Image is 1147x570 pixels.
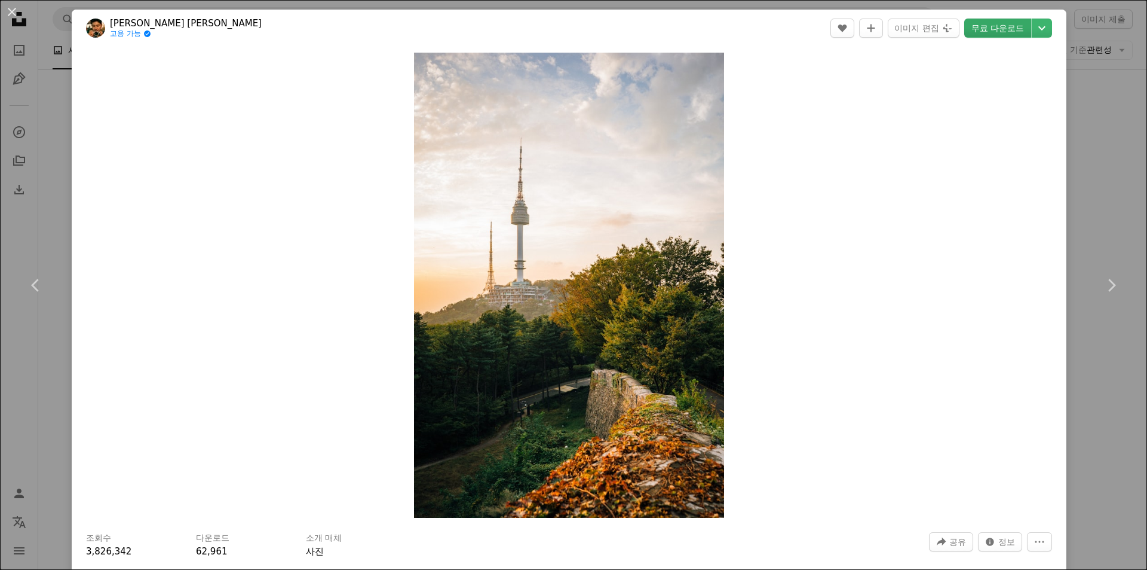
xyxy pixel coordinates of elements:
a: [PERSON_NAME] [PERSON_NAME] [110,17,262,29]
button: 좋아요 [830,19,854,38]
span: 62,961 [196,546,228,557]
span: 3,826,342 [86,546,131,557]
button: 컬렉션에 추가 [859,19,883,38]
button: 이미지 편집 [888,19,959,38]
button: 이 이미지 확대 [414,53,724,518]
a: 무료 다운로드 [964,19,1031,38]
span: 공유 [949,533,966,551]
a: 고용 가능 [110,29,262,39]
button: 이 이미지 관련 통계 [978,532,1022,551]
button: 이 이미지 공유 [929,532,973,551]
h3: 조회수 [86,532,111,544]
img: Robson Hatsukami Morgan의 프로필로 이동 [86,19,105,38]
h3: 소개 매체 [306,532,342,544]
a: 다음 [1075,228,1147,343]
a: 사진 [306,546,324,557]
button: 다운로드 크기 선택 [1032,19,1052,38]
button: 더 많은 작업 [1027,532,1052,551]
img: 푸른 나무 [414,53,724,518]
span: 정보 [998,533,1015,551]
h3: 다운로드 [196,532,229,544]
